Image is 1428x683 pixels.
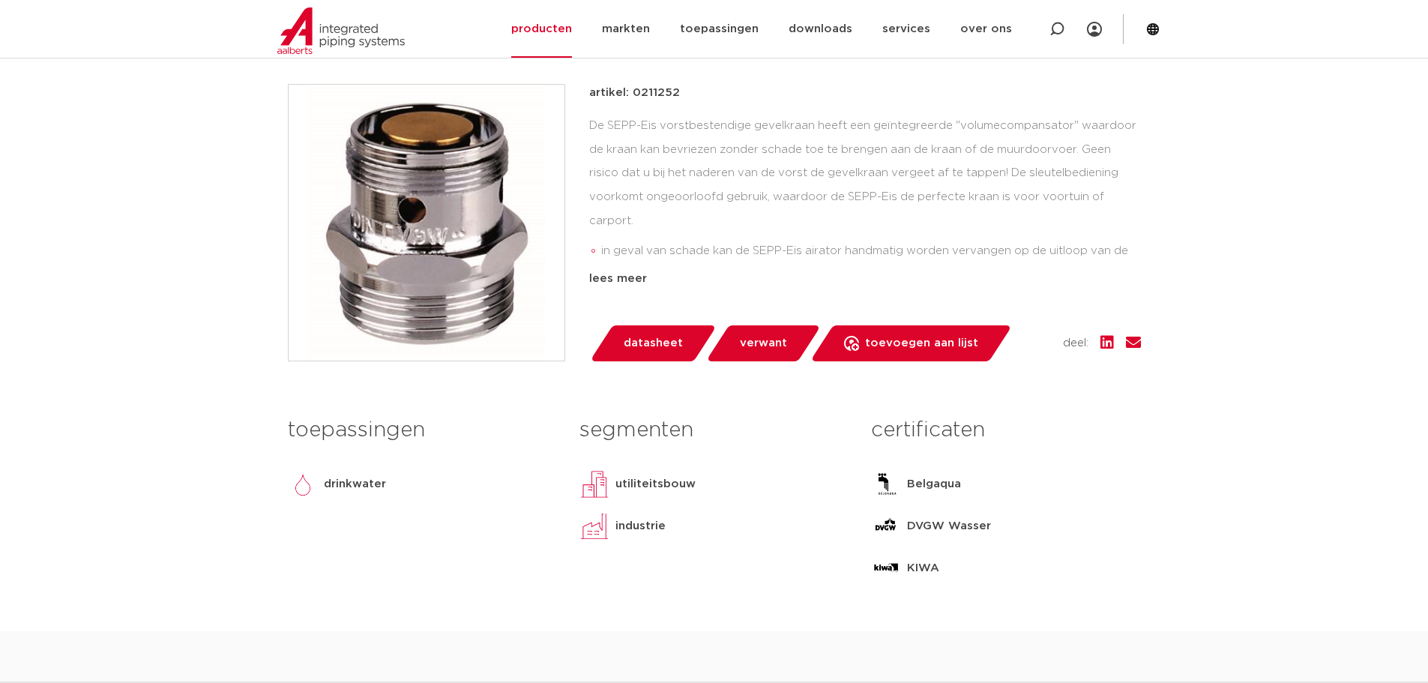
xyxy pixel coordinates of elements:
[615,475,696,493] p: utiliteitsbouw
[289,85,564,361] img: Product Image for Seppelfricke SEPP-Eis slangbeluchter MM M24x1 x G3/4" (DN15) Cr
[740,331,787,355] span: verwant
[579,415,849,445] h3: segmenten
[865,331,978,355] span: toevoegen aan lijst
[589,84,680,102] p: artikel: 0211252
[579,469,609,499] img: utiliteitsbouw
[907,559,939,577] p: KIWA
[871,415,1140,445] h3: certificaten
[624,331,683,355] span: datasheet
[288,415,557,445] h3: toepassingen
[601,239,1141,287] li: in geval van schade kan de SEPP-Eis airator handmatig worden vervangen op de uitloop van de kraan
[871,553,901,583] img: KIWA
[589,270,1141,288] div: lees meer
[589,114,1141,264] div: De SEPP-Eis vorstbestendige gevelkraan heeft een geïntegreerde "volumecompansator" waardoor de kr...
[1063,334,1088,352] span: deel:
[705,325,821,361] a: verwant
[615,517,666,535] p: industrie
[871,469,901,499] img: Belgaqua
[288,469,318,499] img: drinkwater
[871,511,901,541] img: DVGW Wasser
[907,517,991,535] p: DVGW Wasser
[907,475,961,493] p: Belgaqua
[579,511,609,541] img: industrie
[589,325,717,361] a: datasheet
[324,475,386,493] p: drinkwater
